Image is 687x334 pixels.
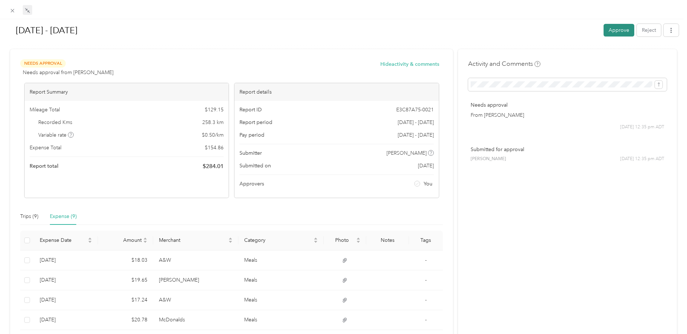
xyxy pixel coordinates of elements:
[329,237,355,243] span: Photo
[25,83,229,101] div: Report Summary
[34,231,98,250] th: Expense Date
[604,24,634,37] button: Approve
[50,213,77,220] div: Expense (9)
[424,180,432,188] span: You
[40,237,86,243] span: Expense Date
[30,144,61,151] span: Expense Total
[238,250,324,270] td: Meals
[366,231,409,250] th: Notes
[425,297,427,303] span: -
[409,270,443,290] td: -
[324,231,366,250] th: Photo
[386,149,427,157] span: [PERSON_NAME]
[396,106,434,114] span: E3C87A75-0021
[88,240,92,244] span: caret-down
[98,270,153,290] td: $19.65
[239,119,272,126] span: Report period
[88,236,92,241] span: caret-up
[425,277,427,283] span: -
[239,162,271,170] span: Submitted on
[203,162,224,171] span: $ 284.01
[418,162,434,170] span: [DATE]
[153,270,238,290] td: Greco
[34,250,98,270] td: 9-25-2025
[425,317,427,323] span: -
[398,131,434,139] span: [DATE] - [DATE]
[20,213,38,220] div: Trips (9)
[205,144,224,151] span: $ 154.86
[143,240,147,244] span: caret-down
[239,149,262,157] span: Submitter
[238,310,324,330] td: Meals
[34,290,98,310] td: 9-17-2025
[38,119,72,126] span: Recorded Kms
[409,290,443,310] td: -
[647,294,687,334] iframe: Everlance-gr Chat Button Frame
[314,240,318,244] span: caret-down
[468,59,540,68] h4: Activity and Comments
[205,106,224,114] span: $ 129.15
[8,22,599,39] h1: Sep 1 - 30, 2025
[356,240,360,244] span: caret-down
[398,119,434,126] span: [DATE] - [DATE]
[20,59,66,68] span: Needs Approval
[153,231,238,250] th: Merchant
[409,250,443,270] td: -
[38,131,74,139] span: Variable rate
[239,106,262,114] span: Report ID
[30,106,60,114] span: Mileage Total
[238,290,324,310] td: Meals
[471,101,664,109] p: Needs approval
[356,236,360,241] span: caret-up
[98,310,153,330] td: $20.78
[239,180,264,188] span: Approvers
[98,290,153,310] td: $17.24
[471,146,664,153] p: Submitted for approval
[98,231,153,250] th: Amount
[637,24,661,37] button: Reject
[30,162,59,170] span: Report total
[159,237,227,243] span: Merchant
[228,240,233,244] span: caret-down
[104,237,142,243] span: Amount
[34,270,98,290] td: 9-19-2025
[380,60,439,68] button: Hideactivity & comments
[471,111,664,119] p: From [PERSON_NAME]
[202,119,224,126] span: 258.3 km
[620,124,664,130] span: [DATE] 12:35 pm ADT
[239,131,264,139] span: Pay period
[415,237,437,243] div: Tags
[620,156,664,162] span: [DATE] 12:35 pm ADT
[409,231,443,250] th: Tags
[143,236,147,241] span: caret-up
[202,131,224,139] span: $ 0.50 / km
[244,237,312,243] span: Category
[409,310,443,330] td: -
[153,250,238,270] td: A&W
[23,69,113,76] span: Needs approval from [PERSON_NAME]
[34,310,98,330] td: 9-16-2025
[238,270,324,290] td: Meals
[425,257,427,263] span: -
[471,156,506,162] span: [PERSON_NAME]
[314,236,318,241] span: caret-up
[234,83,439,101] div: Report details
[228,236,233,241] span: caret-up
[153,310,238,330] td: McDonalds
[238,231,324,250] th: Category
[98,250,153,270] td: $18.03
[153,290,238,310] td: A&W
